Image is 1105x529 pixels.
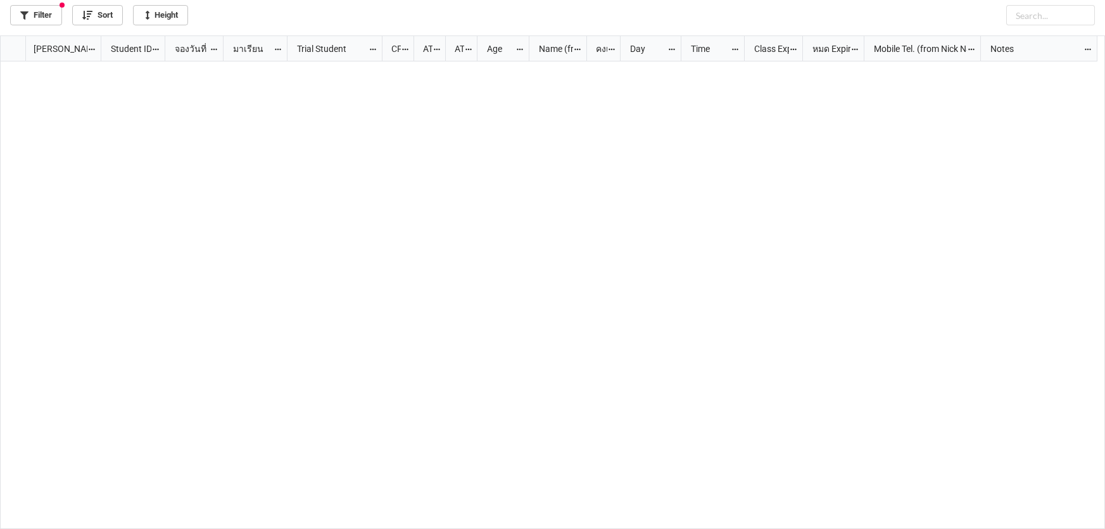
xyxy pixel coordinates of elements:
[531,42,573,56] div: Name (from Class)
[415,42,433,56] div: ATT
[167,42,210,56] div: จองวันที่
[72,5,123,25] a: Sort
[1,36,101,61] div: grid
[225,42,274,56] div: มาเรียน
[805,42,850,56] div: หมด Expired date (from [PERSON_NAME] Name)
[10,5,62,25] a: Filter
[133,5,188,25] a: Height
[289,42,368,56] div: Trial Student
[479,42,516,56] div: Age
[983,42,1083,56] div: Notes
[622,42,667,56] div: Day
[447,42,465,56] div: ATK
[26,42,87,56] div: [PERSON_NAME] Name
[103,42,151,56] div: Student ID (from [PERSON_NAME] Name)
[683,42,731,56] div: Time
[866,42,966,56] div: Mobile Tel. (from Nick Name)
[384,42,401,56] div: CF
[1006,5,1095,25] input: Search...
[588,42,607,56] div: คงเหลือ (from Nick Name)
[747,42,789,56] div: Class Expiration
